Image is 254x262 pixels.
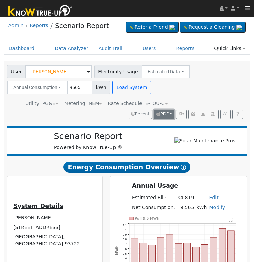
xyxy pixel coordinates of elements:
button: Multi-Series Graph [198,110,208,119]
text: 0.6 [123,247,127,251]
u: Annual Usage [132,182,178,189]
text: MWh [115,245,119,255]
span: PDF [156,112,169,116]
text: 1.1 [123,224,127,227]
a: Admin [8,23,24,28]
td: [PERSON_NAME] [12,213,98,222]
td: Net Consumption: [131,203,176,212]
a: Modify [209,205,225,210]
h2: Scenario Report [14,131,162,141]
a: Refer a Friend [126,22,179,33]
button: PDF [154,110,174,119]
button: Estimated Data [142,65,190,78]
a: Scenario Report [55,22,109,30]
i: Show Help [181,165,186,170]
a: Audit Trail [94,42,127,55]
button: Recent [129,110,152,119]
td: [GEOGRAPHIC_DATA], [GEOGRAPHIC_DATA] 93722 [12,232,98,249]
button: Login As [208,110,218,119]
text: 0.8 [123,238,127,241]
div: Utility: PG&E [25,100,58,107]
span: User [7,65,26,78]
a: Edit [209,195,218,200]
button: Settings [220,110,231,119]
text: 0.7 [123,242,127,246]
td: $4,819 [176,193,195,203]
div: Metering: NEM [64,100,102,107]
a: Request a Cleaning [180,22,246,33]
td: [STREET_ADDRESS] [12,222,98,232]
img: retrieve [236,25,242,30]
span: Alias: None [108,101,168,106]
a: Reports [30,23,48,28]
button: Load System [112,81,151,94]
td: 9,565 [176,203,195,212]
a: Users [137,42,161,55]
text: 1 [125,228,127,232]
text:  [229,217,233,222]
a: Reports [171,42,200,55]
img: Solar Maintenance Pros [174,137,235,145]
span: Energy Consumption Overview [63,162,190,173]
input: Select a User [25,65,92,78]
text: 0.9 [123,233,127,236]
td: kWh [195,203,208,212]
button: Generate Report Link [176,110,186,119]
text: 0.4 [123,257,127,260]
text: Pull 9.6 MWh [135,216,159,221]
img: retrieve [169,25,175,30]
button: Toggle navigation [241,4,254,13]
img: Know True-Up [5,4,76,19]
div: Powered by Know True-Up ® [10,131,166,151]
span: kWh [92,81,110,94]
a: Data Analyzer [50,42,94,55]
button: Edit User [188,110,198,119]
a: Quick Links [209,42,250,55]
a: Dashboard [4,42,40,55]
text: 0.5 [123,252,127,255]
button: Annual Consumption [7,81,68,94]
u: System Details [13,203,63,209]
span: Electricity Usage [94,65,142,78]
a: Help Link [232,110,243,119]
td: Estimated Bill: [131,193,176,203]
